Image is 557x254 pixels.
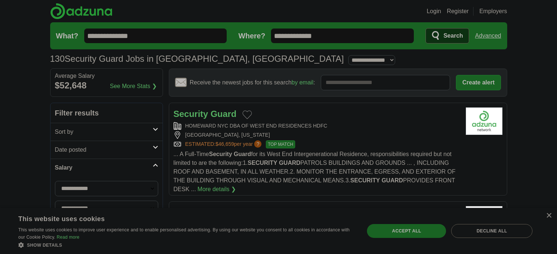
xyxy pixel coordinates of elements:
a: Register [447,7,469,16]
span: Search [443,29,463,43]
a: Login [427,7,441,16]
strong: Security [174,208,208,217]
a: Salary [51,159,163,177]
h2: Filter results [51,103,163,123]
span: Receive the newest jobs for this search : [190,78,315,87]
a: by email [292,79,313,86]
span: TOP MATCH [266,140,295,148]
strong: Guard [234,151,251,157]
button: Add to favorite jobs [242,110,252,119]
h2: Date posted [55,145,153,154]
strong: GUARD [382,177,403,183]
span: ? [254,140,261,148]
a: Security Guard [174,109,237,119]
img: Company logo [466,107,502,135]
span: ... A Full-Time for its West End Intergenerational Residence, responsibilities required but not l... [174,151,456,192]
img: Adzuna logo [50,3,112,19]
span: Show details [27,243,62,248]
h2: Salary [55,163,153,172]
button: Search [426,28,469,43]
h2: Sort by [55,128,153,136]
label: What? [56,30,78,41]
button: Create alert [456,75,501,90]
a: Date posted [51,141,163,159]
a: Employers [479,7,507,16]
div: This website uses cookies [18,212,336,223]
div: [GEOGRAPHIC_DATA], [US_STATE] [174,131,460,139]
strong: Guard [211,208,237,217]
label: Where? [238,30,265,41]
a: Read more, opens a new window [57,235,79,240]
div: $52,648 [55,79,158,92]
span: This website uses cookies to improve user experience and to enable personalised advertising. By u... [18,227,350,240]
a: Security Guard [174,208,237,217]
div: Accept all [367,224,446,238]
h1: Security Guard Jobs in [GEOGRAPHIC_DATA], [GEOGRAPHIC_DATA] [50,54,344,64]
a: ESTIMATED:$46,659per year? [185,140,263,148]
strong: Guard [211,109,237,119]
span: 130 [50,52,65,65]
a: Sort by [51,123,163,141]
a: More details ❯ [197,185,236,194]
strong: SECURITY [248,160,277,166]
strong: Security [209,151,232,157]
strong: GUARD [279,160,301,166]
div: HOMEWARD NYC DBA OF WEST END RESIDENCES HDFC [174,122,460,130]
div: Show details [18,241,354,249]
div: Close [546,213,552,219]
div: Average Salary [55,73,158,79]
strong: Security [174,109,208,119]
a: Advanced [475,29,501,43]
div: Decline all [451,224,532,238]
span: $46,659 [215,141,234,147]
strong: SECURITY [350,177,380,183]
img: Company logo [466,206,502,234]
a: See More Stats ❯ [110,82,157,91]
